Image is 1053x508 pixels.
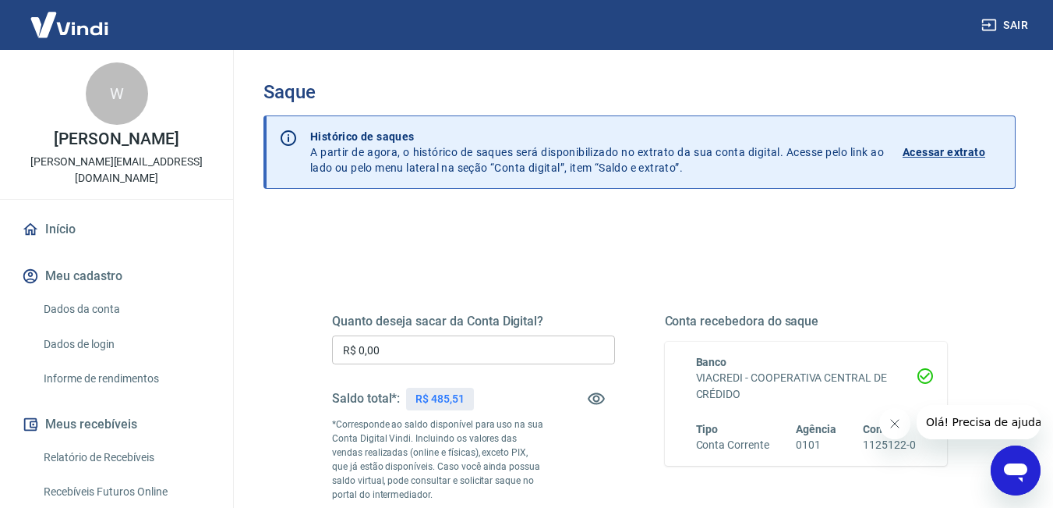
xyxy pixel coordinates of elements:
a: Início [19,212,214,247]
button: Meus recebíveis [19,407,214,442]
h6: 1125122-0 [863,437,916,453]
p: R$ 485,51 [415,391,465,407]
p: Acessar extrato [903,144,985,160]
iframe: Mensagem da empresa [917,405,1041,439]
p: Histórico de saques [310,129,884,144]
span: Olá! Precisa de ajuda? [9,11,131,23]
h5: Saldo total*: [332,391,400,407]
a: Recebíveis Futuros Online [37,476,214,508]
h6: VIACREDI - COOPERATIVA CENTRAL DE CRÉDIDO [696,370,917,403]
a: Dados de login [37,329,214,361]
h6: Conta Corrente [696,437,769,453]
span: Conta [863,423,892,435]
h3: Saque [263,81,1016,103]
p: [PERSON_NAME][EMAIL_ADDRESS][DOMAIN_NAME] [12,154,221,187]
span: Agência [796,423,836,435]
h6: 0101 [796,437,836,453]
iframe: Fechar mensagem [879,408,910,439]
div: W [86,62,148,125]
span: Banco [696,356,727,368]
p: *Corresponde ao saldo disponível para uso na sua Conta Digital Vindi. Incluindo os valores das ve... [332,417,544,502]
a: Acessar extrato [903,129,1002,176]
button: Meu cadastro [19,259,214,293]
p: [PERSON_NAME] [54,131,178,147]
a: Dados da conta [37,293,214,325]
button: Sair [978,11,1034,40]
h5: Quanto deseja sacar da Conta Digital? [332,314,615,329]
iframe: Botão para abrir a janela de mensagens [991,446,1041,496]
p: A partir de agora, o histórico de saques será disponibilizado no extrato da sua conta digital. Ac... [310,129,884,176]
span: Tipo [696,423,719,435]
h5: Conta recebedora do saque [665,314,948,329]
img: Vindi [19,1,120,48]
a: Informe de rendimentos [37,363,214,395]
a: Relatório de Recebíveis [37,442,214,474]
